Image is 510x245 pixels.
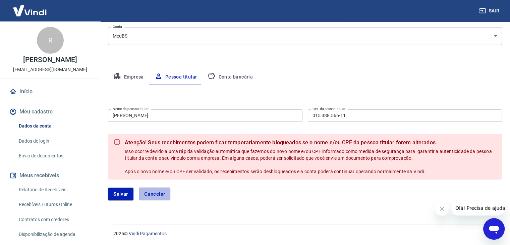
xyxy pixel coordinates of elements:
img: Vindi [8,0,52,21]
button: Cancelar [139,188,171,200]
button: Meus recebíveis [8,168,92,183]
label: Conta [113,24,122,29]
p: [PERSON_NAME] [23,56,77,63]
a: Início [8,84,92,99]
a: Relatório de Recebíveis [16,183,92,197]
button: Meu cadastro [8,104,92,119]
a: Disponibilização de agenda [16,228,92,241]
a: Recebíveis Futuros Online [16,198,92,211]
iframe: Mensagem da empresa [451,201,505,215]
button: Conta bancária [202,69,258,85]
button: Pessoa titular [149,69,203,85]
span: Isso ocorre devido a uma rápida validação automática que fazemos do novo nome e/ou CPF informado ... [125,149,493,174]
a: Vindi Pagamentos [129,231,167,236]
a: Contratos com credores [16,213,92,227]
button: Empresa [108,69,149,85]
label: Nome da pessoa titular [113,106,149,111]
span: Olá! Precisa de ajuda? [4,5,56,10]
iframe: Fechar mensagem [435,202,449,215]
label: CPF da pessoa titular [313,106,346,111]
iframe: Botão para abrir a janela de mensagens [483,218,505,240]
p: [EMAIL_ADDRESS][DOMAIN_NAME] [13,66,87,73]
div: R [37,27,64,54]
a: Dados de login [16,134,92,148]
button: Salvar [108,188,133,200]
a: Dados da conta [16,119,92,133]
p: 2025 © [113,230,494,237]
div: MedBS [108,27,502,45]
button: Sair [478,5,502,17]
a: Envio de documentos [16,149,92,163]
b: Atenção! Seus recebimentos podem ficar temporariamente bloqueados se o nome e/ou CPF da pessoa ti... [125,139,497,147]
